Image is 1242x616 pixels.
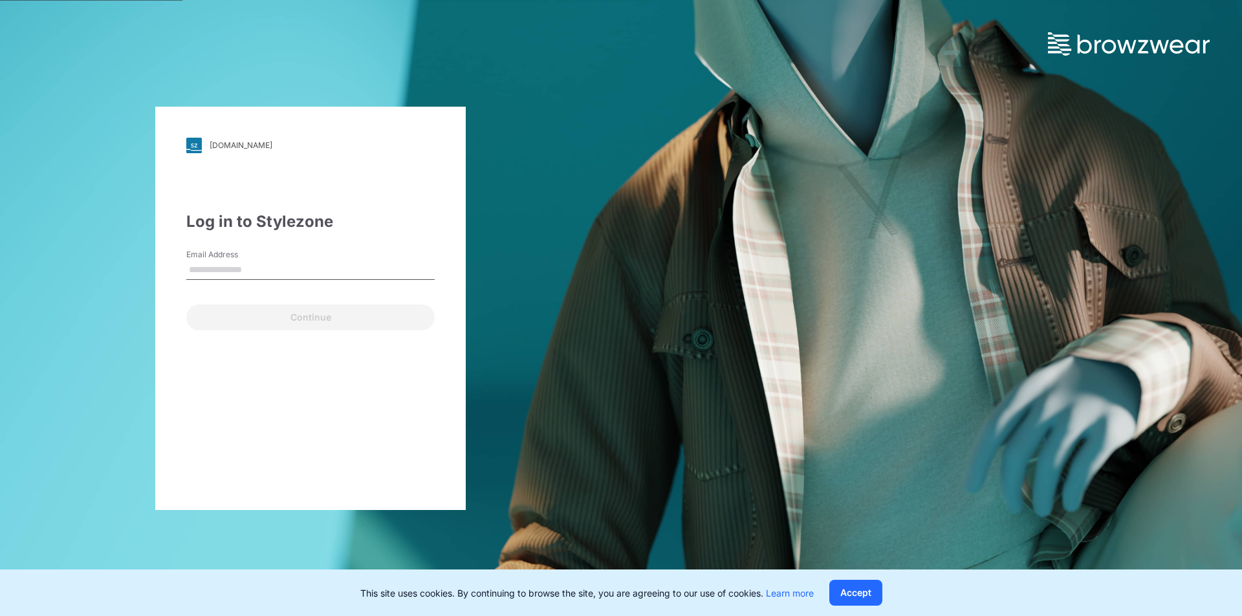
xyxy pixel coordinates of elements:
a: Learn more [766,588,814,599]
img: svg+xml;base64,PHN2ZyB3aWR0aD0iMjgiIGhlaWdodD0iMjgiIHZpZXdCb3g9IjAgMCAyOCAyOCIgZmlsbD0ibm9uZSIgeG... [186,138,202,153]
img: browzwear-logo.73288ffb.svg [1048,32,1210,56]
label: Email Address [186,249,277,260]
div: Log in to Stylezone [186,210,435,233]
p: This site uses cookies. By continuing to browse the site, you are agreeing to our use of cookies. [360,586,814,600]
a: [DOMAIN_NAME] [186,138,435,153]
button: Accept [829,580,882,606]
div: [DOMAIN_NAME] [210,140,272,150]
